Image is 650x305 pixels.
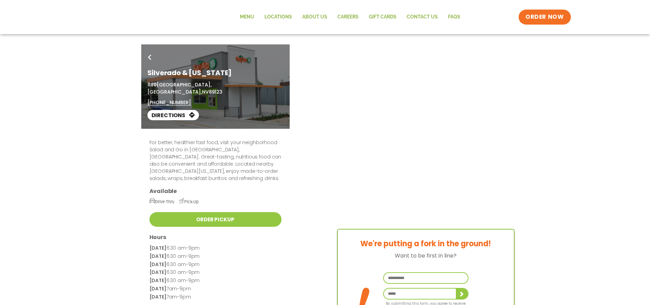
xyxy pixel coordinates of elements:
[149,253,167,260] strong: [DATE]
[519,10,570,25] a: ORDER NOW
[149,269,167,276] strong: [DATE]
[297,9,332,25] a: About Us
[149,285,167,292] strong: [DATE]
[149,244,281,252] p: 6:30 am-9pm
[147,81,157,88] span: 1180
[149,212,281,227] a: Order Pickup
[147,68,284,78] h1: Silverado & [US_STATE]
[80,3,182,31] img: new-SAG-logo-768×292
[157,81,211,88] span: [GEOGRAPHIC_DATA],
[149,234,281,241] h3: Hours
[149,139,281,182] p: For better, healthier fast food, visit your neighborhood Salad and Go in [GEOGRAPHIC_DATA], [GEOG...
[149,277,167,284] strong: [DATE]
[149,261,281,269] p: 6:30 am-9pm
[149,261,167,268] strong: [DATE]
[332,9,364,25] a: Careers
[364,9,402,25] a: GIFT CARDS
[149,293,281,301] p: 7am-9pm
[149,199,174,204] span: Drive-Thru
[338,240,514,248] h3: We're putting a fork in the ground!
[235,9,259,25] a: Menu
[149,188,281,195] h3: Available
[147,110,199,120] a: Directions
[147,99,191,106] a: [PHONE_NUMBER]
[338,251,514,260] p: Want to be first in line?
[525,13,564,21] span: ORDER NOW
[179,199,199,204] span: Pick-Up
[402,9,443,25] a: Contact Us
[443,9,465,25] a: FAQs
[259,9,297,25] a: Locations
[235,9,465,25] nav: Menu
[147,88,202,95] span: [GEOGRAPHIC_DATA],
[149,252,281,261] p: 6:30 am-9pm
[149,293,167,300] strong: [DATE]
[149,285,281,293] p: 7am-9pm
[202,88,209,95] span: NV
[149,277,281,285] p: 6:30 am-9pm
[209,88,222,95] span: 89123
[149,245,167,251] strong: [DATE]
[149,268,281,277] p: 6:30 am-9pm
